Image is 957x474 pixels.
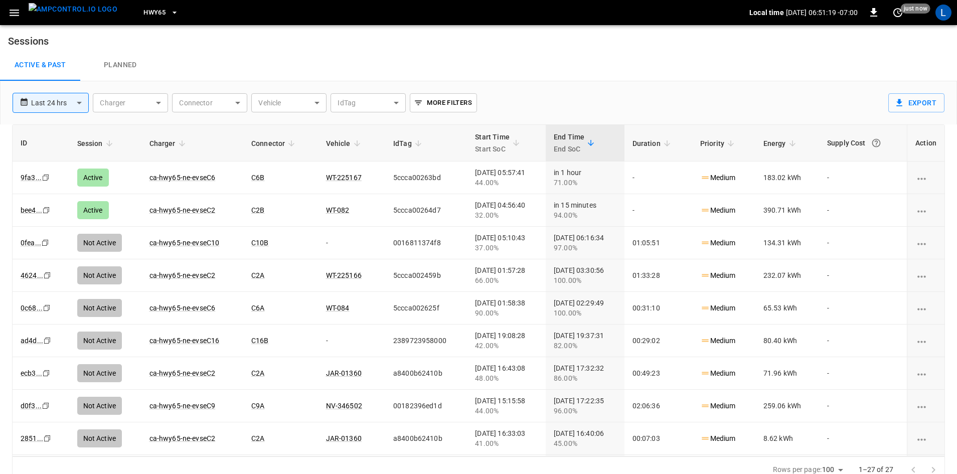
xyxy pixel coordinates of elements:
[554,428,616,448] div: [DATE] 16:40:06
[867,134,885,152] button: The cost of your charging session based on your supply rates
[385,194,467,227] td: 5ccca00264d7
[475,143,510,155] p: Start SoC
[43,270,53,281] div: copy
[755,227,819,259] td: 134.31 kWh
[700,303,736,313] p: Medium
[149,137,189,149] span: Charger
[475,210,538,220] div: 32.00%
[901,4,930,14] span: just now
[326,304,350,312] a: WT-084
[318,227,385,259] td: -
[410,93,476,112] button: More Filters
[624,292,692,325] td: 00:31:10
[475,308,538,318] div: 90.00%
[21,304,43,312] a: 0c68...
[915,368,936,378] div: charging session options
[915,336,936,346] div: charging session options
[554,233,616,253] div: [DATE] 06:16:34
[21,206,42,214] a: bee4...
[318,325,385,357] td: -
[251,369,264,377] a: C2A
[149,304,216,312] a: ca-hwy65-ne-evseC6
[149,369,216,377] a: ca-hwy65-ne-evseC2
[475,131,510,155] div: Start Time
[755,422,819,455] td: 8.62 kWh
[29,3,117,16] img: ampcontrol.io logo
[907,125,944,162] th: Action
[326,369,362,377] a: JAR-01360
[149,239,220,247] a: ca-hwy65-ne-evseC10
[700,433,736,444] p: Medium
[554,331,616,351] div: [DATE] 19:37:31
[935,5,951,21] div: profile-icon
[554,438,616,448] div: 45.00%
[915,433,936,443] div: charging session options
[786,8,858,18] p: [DATE] 06:51:19 -07:00
[77,429,122,447] div: Not Active
[554,363,616,383] div: [DATE] 17:32:32
[700,270,736,281] p: Medium
[31,93,89,112] div: Last 24 hrs
[632,137,674,149] span: Duration
[475,298,538,318] div: [DATE] 01:58:38
[624,325,692,357] td: 00:29:02
[475,428,538,448] div: [DATE] 16:33:03
[251,304,264,312] a: C6A
[700,137,737,149] span: Priority
[700,173,736,183] p: Medium
[251,402,264,410] a: C9A
[77,201,109,219] div: Active
[251,337,269,345] a: C16B
[915,173,936,183] div: charging session options
[915,238,936,248] div: charging session options
[624,390,692,422] td: 02:06:36
[475,243,538,253] div: 37.00%
[326,206,350,214] a: WT-082
[326,434,362,442] a: JAR-01360
[755,259,819,292] td: 232.07 kWh
[21,271,43,279] a: 4624...
[385,325,467,357] td: 2389723958000
[475,331,538,351] div: [DATE] 19:08:28
[80,49,161,81] a: Planned
[700,205,736,216] p: Medium
[475,275,538,285] div: 66.00%
[554,406,616,416] div: 96.00%
[475,233,538,253] div: [DATE] 05:10:43
[77,169,109,187] div: Active
[554,131,597,155] span: End TimeEnd SoC
[819,325,907,357] td: -
[475,168,538,188] div: [DATE] 05:57:41
[749,8,784,18] p: Local time
[42,205,52,216] div: copy
[755,357,819,390] td: 71.96 kWh
[149,434,216,442] a: ca-hwy65-ne-evseC2
[475,200,538,220] div: [DATE] 04:56:40
[251,434,264,442] a: C2A
[888,93,944,112] button: Export
[554,341,616,351] div: 82.00%
[915,270,936,280] div: charging session options
[385,422,467,455] td: a8400b62410b
[700,401,736,411] p: Medium
[41,400,51,411] div: copy
[326,137,364,149] span: Vehicle
[149,337,220,345] a: ca-hwy65-ne-evseC16
[12,124,945,456] div: sessions table
[13,125,69,162] th: ID
[77,397,122,415] div: Not Active
[624,259,692,292] td: 01:33:28
[475,396,538,416] div: [DATE] 15:15:58
[554,243,616,253] div: 97.00%
[915,401,936,411] div: charging session options
[475,373,538,383] div: 48.00%
[251,174,264,182] a: C6B
[21,369,42,377] a: ecb3...
[819,357,907,390] td: -
[251,137,298,149] span: Connector
[819,422,907,455] td: -
[21,174,42,182] a: 9fa3...
[763,137,799,149] span: Energy
[475,131,523,155] span: Start TimeStart SoC
[554,298,616,318] div: [DATE] 02:29:49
